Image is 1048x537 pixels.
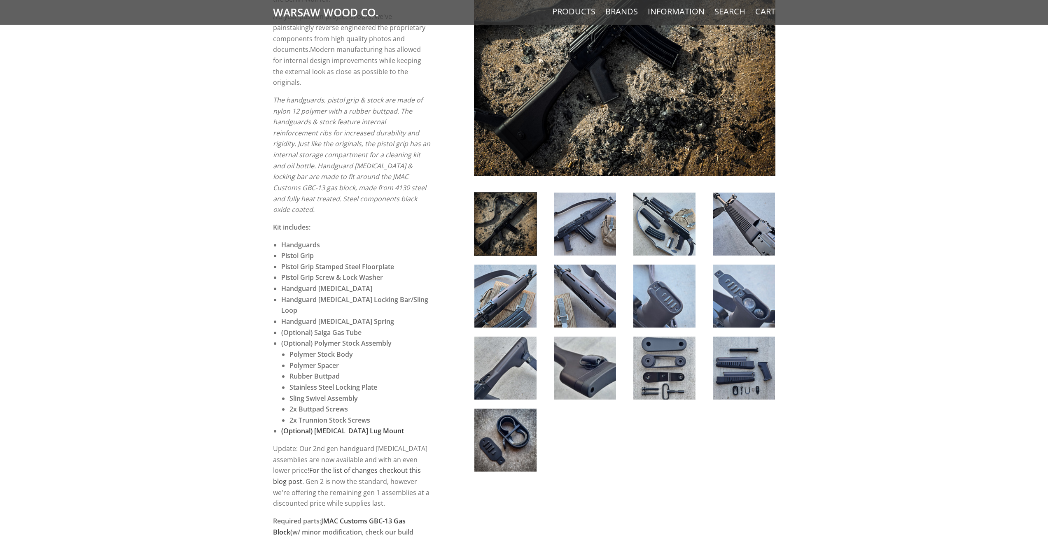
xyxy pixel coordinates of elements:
[281,339,392,348] strong: (Optional) Polymer Stock Assembly
[713,265,775,328] img: Wieger STG-940 Reproduction Furniture Kit
[289,383,377,392] strong: Stainless Steel Locking Plate
[289,404,348,414] strong: 2x Buttpad Screws
[714,6,745,17] a: Search
[289,361,339,370] strong: Polymer Spacer
[713,193,775,256] img: Wieger STG-940 Reproduction Furniture Kit
[474,337,537,400] img: Wieger STG-940 Reproduction Furniture Kit
[289,350,353,359] strong: Polymer Stock Body
[474,265,537,328] img: Wieger STG-940 Reproduction Furniture Kit
[273,466,421,486] a: For the list of changes checkout this blog post
[713,337,775,400] img: Wieger STG-940 Reproduction Furniture Kit
[554,193,616,256] img: Wieger STG-940 Reproduction Furniture Kit
[281,328,362,337] strong: (Optional) Saiga Gas Tube
[281,284,372,293] strong: Handguard [MEDICAL_DATA]
[281,426,404,435] a: (Optional) [MEDICAL_DATA] Lug Mount
[273,95,430,214] em: The handguards, pistol grip & stock are made of nylon 12 polymer with a rubber buttpad. The handg...
[474,193,537,256] img: Wieger STG-940 Reproduction Furniture Kit
[633,265,696,328] img: Wieger STG-940 Reproduction Furniture Kit
[554,337,616,400] img: Wieger STG-940 Reproduction Furniture Kit
[289,372,340,381] strong: Rubber Buttpad
[554,265,616,328] img: Wieger STG-940 Reproduction Furniture Kit
[273,516,406,537] a: JMAC Customs GBC-13 Gas Block
[755,6,775,17] a: Cart
[605,6,638,17] a: Brands
[648,6,705,17] a: Information
[281,295,428,315] strong: Handguard [MEDICAL_DATA] Locking Bar/Sling Loop
[273,443,431,509] p: Update: Our 2nd gen handguard [MEDICAL_DATA] assemblies are now available and with an even lower ...
[552,6,595,17] a: Products
[289,394,358,403] strong: Sling Swivel Assembly
[273,223,310,232] strong: Kit includes:
[633,193,696,256] img: Wieger STG-940 Reproduction Furniture Kit
[281,240,320,249] strong: Handguards
[281,251,314,260] strong: Pistol Grip
[273,45,421,87] span: Modern manufacturing has allowed for internal design improvements while keeping the external look...
[273,11,431,88] p: A 3 year passion project of ours, we've painstakingly reverse engineered the proprietary componen...
[281,317,394,326] strong: Handguard [MEDICAL_DATA] Spring
[289,416,370,425] strong: 2x Trunnion Stock Screws
[281,273,383,282] strong: Pistol Grip Screw & Lock Washer
[633,337,696,400] img: Wieger STG-940 Reproduction Furniture Kit
[474,409,537,472] img: Wieger STG-940 Reproduction Furniture Kit
[281,262,394,271] strong: Pistol Grip Stamped Steel Floorplate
